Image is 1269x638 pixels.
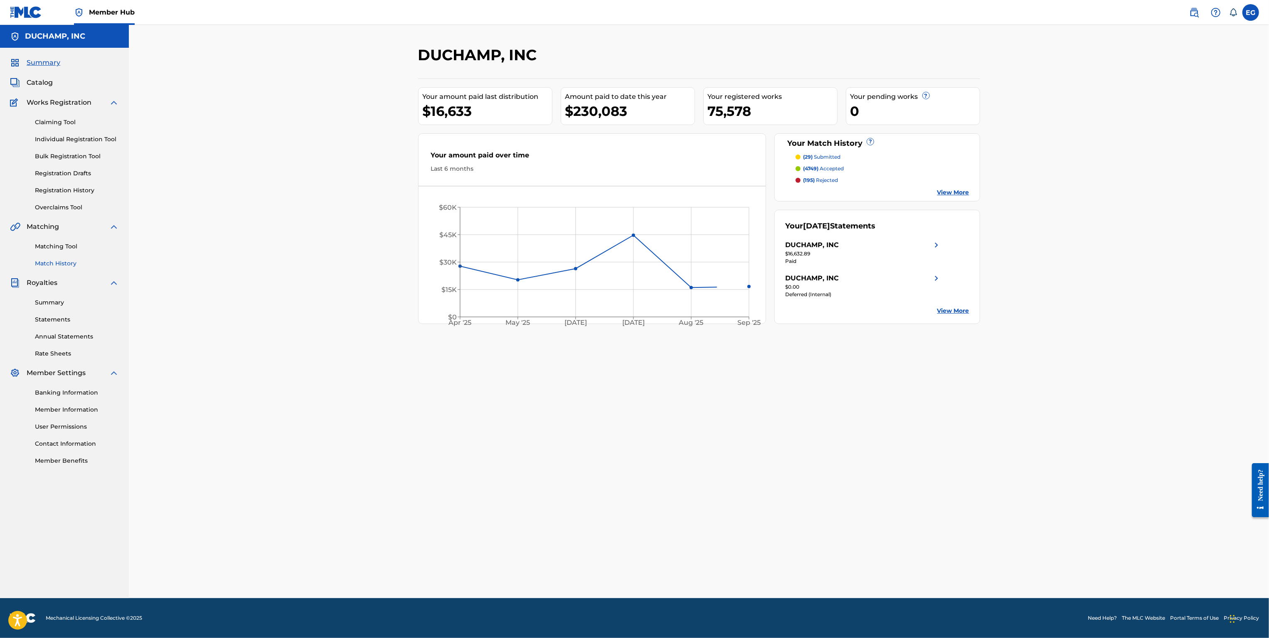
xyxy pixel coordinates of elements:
a: (29) submitted [796,153,969,161]
div: $0.00 [785,283,941,291]
a: Bulk Registration Tool [35,152,119,161]
tspan: [DATE] [564,319,587,327]
h2: DUCHAMP, INC [418,46,541,64]
img: Royalties [10,278,20,288]
tspan: Aug '25 [679,319,704,327]
a: Banking Information [35,388,119,397]
span: Mechanical Licensing Collective © 2025 [46,614,142,622]
div: Last 6 months [431,164,754,173]
a: Portal Terms of Use [1170,614,1219,622]
div: Your Statements [785,221,875,232]
div: Your amount paid over time [431,150,754,164]
a: Claiming Tool [35,118,119,127]
span: Member Settings [27,368,86,378]
span: Member Hub [89,7,135,17]
span: ? [867,138,874,145]
a: The MLC Website [1122,614,1165,622]
tspan: [DATE] [622,319,645,327]
p: rejected [803,177,838,184]
img: expand [109,222,119,232]
a: Member Information [35,405,119,414]
img: search [1189,7,1199,17]
span: (195) [803,177,815,183]
a: View More [937,188,969,197]
tspan: $30K [439,258,457,266]
div: Amount paid to date this year [565,92,695,102]
tspan: Apr '25 [448,319,471,327]
img: Works Registration [10,98,21,108]
tspan: $0 [448,313,457,321]
a: Match History [35,259,119,268]
div: $16,632.89 [785,250,941,258]
tspan: $15K [441,286,457,294]
div: 75,578 [708,102,837,120]
tspan: $45K [439,231,457,239]
span: Royalties [27,278,57,288]
div: Notifications [1229,8,1237,17]
div: Your amount paid last distribution [423,92,552,102]
h5: DUCHAMP, INC [25,32,85,41]
a: Contact Information [35,439,119,448]
span: Matching [27,222,59,232]
img: help [1211,7,1221,17]
span: [DATE] [803,221,830,231]
a: View More [937,307,969,315]
a: (4749) accepted [796,165,969,172]
span: (29) [803,154,813,160]
span: ? [923,92,929,99]
iframe: Chat Widget [1227,598,1269,638]
a: Individual Registration Tool [35,135,119,144]
span: (4749) [803,165,818,172]
img: Summary [10,58,20,68]
img: expand [109,368,119,378]
img: Catalog [10,78,20,88]
img: Accounts [10,32,20,42]
div: Your Match History [785,138,969,149]
span: Summary [27,58,60,68]
a: Member Benefits [35,456,119,465]
tspan: Sep '25 [737,319,761,327]
div: $230,083 [565,102,695,120]
div: Deferred (Internal) [785,291,941,298]
img: MLC Logo [10,6,42,18]
a: Registration Drafts [35,169,119,178]
img: expand [109,278,119,288]
a: (195) rejected [796,177,969,184]
a: Need Help? [1088,614,1117,622]
tspan: May '25 [505,319,530,327]
a: Overclaims Tool [35,203,119,212]
a: Privacy Policy [1224,614,1259,622]
a: Rate Sheets [35,349,119,358]
a: CatalogCatalog [10,78,53,88]
a: DUCHAMP, INCright chevron icon$16,632.89Paid [785,240,941,265]
img: expand [109,98,119,108]
a: Annual Statements [35,332,119,341]
p: submitted [803,153,840,161]
p: accepted [803,165,844,172]
span: Catalog [27,78,53,88]
a: Registration History [35,186,119,195]
img: logo [10,613,36,623]
div: Your registered works [708,92,837,102]
span: Works Registration [27,98,91,108]
div: Help [1207,4,1224,21]
a: User Permissions [35,422,119,431]
iframe: Resource Center [1246,456,1269,523]
a: Statements [35,315,119,324]
a: Summary [35,298,119,307]
img: Member Settings [10,368,20,378]
a: DUCHAMP, INCright chevron icon$0.00Deferred (Internal) [785,273,941,298]
a: SummarySummary [10,58,60,68]
div: User Menu [1242,4,1259,21]
tspan: $60K [439,204,457,211]
a: Public Search [1186,4,1202,21]
div: Your pending works [850,92,980,102]
img: Top Rightsholder [74,7,84,17]
img: right chevron icon [931,240,941,250]
img: right chevron icon [931,273,941,283]
div: DUCHAMP, INC [785,240,839,250]
div: $16,633 [423,102,552,120]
